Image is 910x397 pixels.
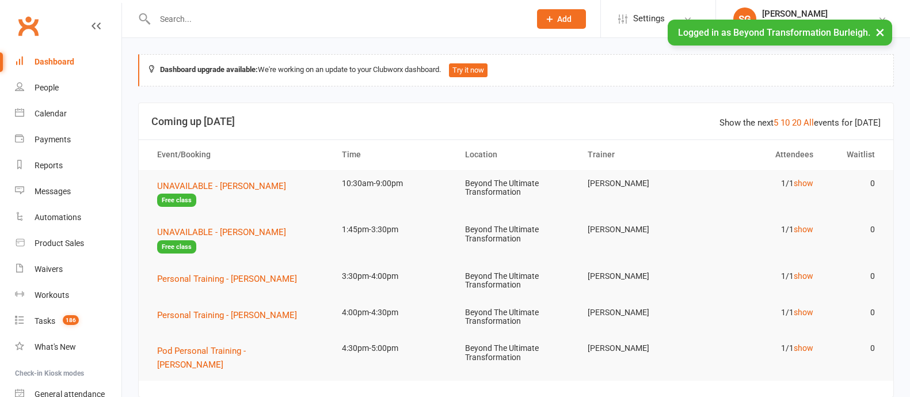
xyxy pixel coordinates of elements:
[151,116,881,127] h3: Coming up [DATE]
[332,299,455,326] td: 4:00pm-4:30pm
[577,216,700,243] td: [PERSON_NAME]
[15,49,121,75] a: Dashboard
[35,290,69,300] div: Workouts
[719,116,881,130] div: Show the next events for [DATE]
[332,335,455,362] td: 4:30pm-5:00pm
[138,54,894,86] div: We're working on an update to your Clubworx dashboard.
[157,308,305,322] button: Personal Training - [PERSON_NAME]
[15,101,121,127] a: Calendar
[804,118,814,128] a: All
[35,342,76,351] div: What's New
[15,256,121,282] a: Waivers
[557,14,572,24] span: Add
[537,9,586,29] button: Add
[63,315,79,325] span: 186
[633,6,665,32] span: Settings
[824,140,885,169] th: Waitlist
[577,263,700,290] td: [PERSON_NAME]
[455,140,578,169] th: Location
[774,118,778,128] a: 5
[157,240,196,254] span: Free class
[157,181,286,191] span: UNAVAILABLE - [PERSON_NAME]
[157,272,305,286] button: Personal Training - [PERSON_NAME]
[15,334,121,360] a: What's New
[762,19,878,29] div: Beyond Transformation Burleigh
[35,83,59,92] div: People
[700,263,824,290] td: 1/1
[332,140,455,169] th: Time
[577,335,700,362] td: [PERSON_NAME]
[160,65,258,74] strong: Dashboard upgrade available:
[577,140,700,169] th: Trainer
[35,239,84,248] div: Product Sales
[15,205,121,230] a: Automations
[157,194,196,207] span: Free class
[15,179,121,205] a: Messages
[332,263,455,290] td: 3:30pm-4:00pm
[794,271,813,281] a: show
[700,335,824,362] td: 1/1
[35,57,74,66] div: Dashboard
[157,344,321,372] button: Pod Personal Training - [PERSON_NAME]
[824,170,885,197] td: 0
[780,118,790,128] a: 10
[824,263,885,290] td: 0
[157,225,321,254] button: UNAVAILABLE - [PERSON_NAME]Free class
[794,308,813,317] a: show
[455,263,578,299] td: Beyond The Ultimate Transformation
[824,299,885,326] td: 0
[147,140,332,169] th: Event/Booking
[792,118,801,128] a: 20
[15,230,121,256] a: Product Sales
[151,11,522,27] input: Search...
[157,179,321,207] button: UNAVAILABLE - [PERSON_NAME]Free class
[700,170,824,197] td: 1/1
[157,227,286,237] span: UNAVAILABLE - [PERSON_NAME]
[332,216,455,243] td: 1:45pm-3:30pm
[35,187,71,196] div: Messages
[35,109,67,118] div: Calendar
[824,216,885,243] td: 0
[35,161,63,170] div: Reports
[35,213,81,222] div: Automations
[577,170,700,197] td: [PERSON_NAME]
[577,299,700,326] td: [PERSON_NAME]
[794,343,813,353] a: show
[455,299,578,335] td: Beyond The Ultimate Transformation
[449,63,488,77] button: Try it now
[762,9,878,19] div: [PERSON_NAME]
[700,216,824,243] td: 1/1
[332,170,455,197] td: 10:30am-9:00pm
[700,299,824,326] td: 1/1
[15,75,121,101] a: People
[794,225,813,234] a: show
[157,346,246,370] span: Pod Personal Training - [PERSON_NAME]
[15,282,121,308] a: Workouts
[824,335,885,362] td: 0
[700,140,824,169] th: Attendees
[15,153,121,179] a: Reports
[157,274,297,284] span: Personal Training - [PERSON_NAME]
[870,20,890,44] button: ×
[15,308,121,334] a: Tasks 186
[35,135,71,144] div: Payments
[455,216,578,252] td: Beyond The Ultimate Transformation
[35,316,55,326] div: Tasks
[157,310,297,320] span: Personal Training - [PERSON_NAME]
[455,170,578,206] td: Beyond The Ultimate Transformation
[15,127,121,153] a: Payments
[678,27,870,38] span: Logged in as Beyond Transformation Burleigh.
[35,264,63,274] div: Waivers
[455,335,578,371] td: Beyond The Ultimate Transformation
[794,179,813,188] a: show
[733,7,756,31] div: SG
[14,12,43,40] a: Clubworx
